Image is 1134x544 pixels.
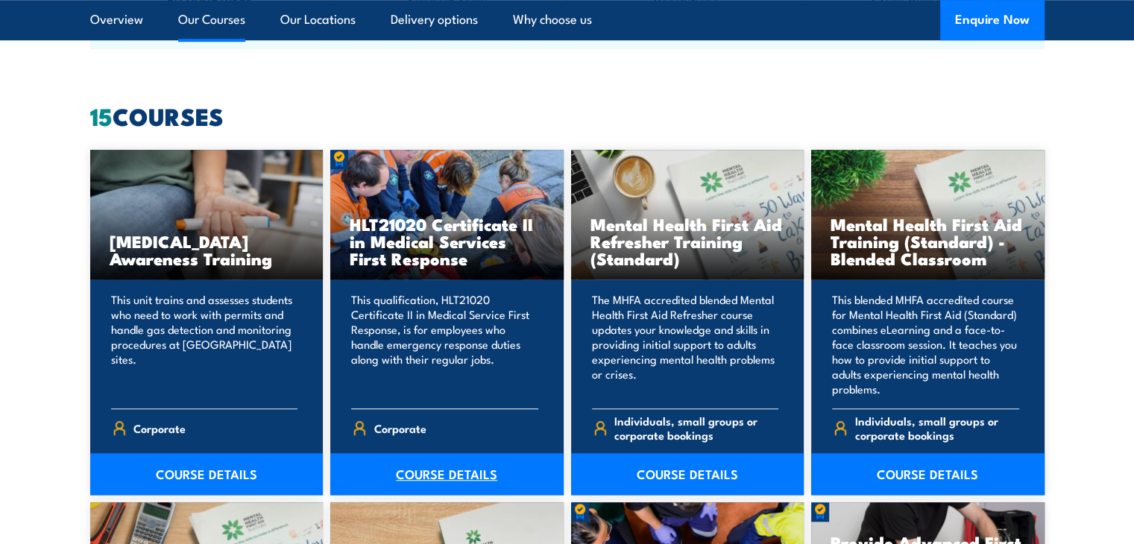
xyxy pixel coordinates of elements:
[351,292,538,396] p: This qualification, HLT21020 Certificate II in Medical Service First Response, is for employees w...
[614,414,778,442] span: Individuals, small groups or corporate bookings
[111,292,298,396] p: This unit trains and assesses students who need to work with permits and handle gas detection and...
[90,105,1045,126] h2: COURSES
[571,453,804,495] a: COURSE DETAILS
[90,97,113,134] strong: 15
[590,215,785,267] h3: Mental Health First Aid Refresher Training (Standard)
[832,292,1019,396] p: This blended MHFA accredited course for Mental Health First Aid (Standard) combines eLearning and...
[374,417,426,440] span: Corporate
[90,453,324,495] a: COURSE DETAILS
[592,292,779,396] p: The MHFA accredited blended Mental Health First Aid Refresher course updates your knowledge and s...
[811,453,1045,495] a: COURSE DETAILS
[350,215,544,267] h3: HLT21020 Certificate II in Medical Services First Response
[831,215,1025,267] h3: Mental Health First Aid Training (Standard) - Blended Classroom
[133,417,186,440] span: Corporate
[330,453,564,495] a: COURSE DETAILS
[855,414,1019,442] span: Individuals, small groups or corporate bookings
[110,233,304,267] h3: [MEDICAL_DATA] Awareness Training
